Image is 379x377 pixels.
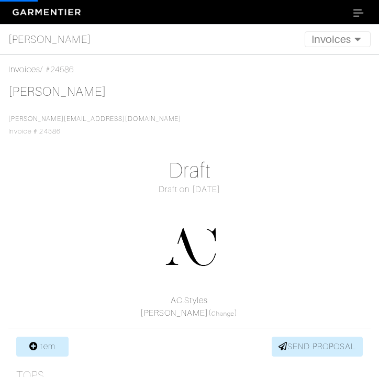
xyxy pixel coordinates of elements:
[8,115,181,135] span: Invoice # 24586
[272,337,363,357] a: SEND PROPOSAL
[16,183,363,196] div: Draft on [DATE]
[20,294,358,319] div: ( )
[8,5,87,20] img: garmentier-logo-header-white-b43fb05a5012e4ada735d5af1a66efaba907eab6374d6393d1fbf88cb4ef424d.png
[8,31,91,47] span: [PERSON_NAME]
[171,296,207,305] a: AC.Styles
[211,311,235,317] a: Change
[353,9,364,17] img: menu_icon-7755f865694eea3fb4fb14317b3345316082ae68df1676627169483aed1b22b2.svg
[140,308,208,318] a: [PERSON_NAME]
[16,337,69,357] a: Item
[8,85,106,98] a: [PERSON_NAME]
[305,31,371,47] button: Toggle navigation
[164,221,217,273] img: DupYt8CPKc6sZyAt3svX5Z74.png
[347,4,371,20] button: Toggle navigation
[8,63,371,76] div: / #24586
[16,158,363,183] h1: Draft
[8,65,40,74] a: Invoices
[8,115,181,123] a: [PERSON_NAME][EMAIL_ADDRESS][DOMAIN_NAME]
[8,29,91,50] a: [PERSON_NAME]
